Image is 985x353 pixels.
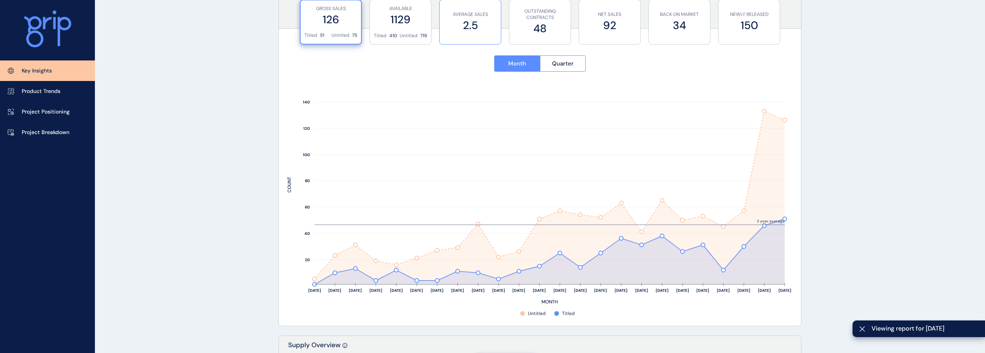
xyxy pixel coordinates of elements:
[583,11,636,18] p: NET SALES
[410,288,423,293] text: [DATE]
[552,60,574,67] span: Quarter
[653,18,706,33] label: 34
[722,18,776,33] label: 150
[374,5,427,12] p: AVAILABLE
[615,288,627,293] text: [DATE]
[583,18,636,33] label: 92
[400,33,418,39] p: Untitled
[305,205,310,210] text: 60
[594,288,607,293] text: [DATE]
[757,219,785,224] text: 2 year average
[305,178,310,183] text: 80
[635,288,648,293] text: [DATE]
[512,288,525,293] text: [DATE]
[420,33,427,39] p: 719
[370,288,382,293] text: [DATE]
[574,288,587,293] text: [DATE]
[676,288,689,293] text: [DATE]
[328,288,341,293] text: [DATE]
[304,5,357,12] p: GROSS SALES
[737,288,750,293] text: [DATE]
[717,288,730,293] text: [DATE]
[444,11,497,18] p: AVERAGE SALES
[554,288,566,293] text: [DATE]
[303,100,310,105] text: 140
[308,288,321,293] text: [DATE]
[22,67,52,75] p: Key Insights
[286,177,292,193] text: COUNT
[872,324,979,333] span: Viewing report for [DATE]
[22,129,69,136] p: Project Breakdown
[320,32,324,39] p: 51
[513,21,567,36] label: 48
[451,288,464,293] text: [DATE]
[304,32,317,39] p: Titled
[779,288,791,293] text: [DATE]
[444,18,497,33] label: 2.5
[349,288,362,293] text: [DATE]
[332,32,349,39] p: Untitled
[305,257,310,262] text: 20
[492,288,505,293] text: [DATE]
[22,88,60,95] p: Product Trends
[508,60,526,67] span: Month
[389,33,397,39] p: 410
[653,11,706,18] p: BACK ON MARKET
[303,152,310,157] text: 100
[303,126,310,131] text: 120
[374,12,427,27] label: 1129
[540,55,586,72] button: Quarter
[22,108,70,116] p: Project Positioning
[304,231,310,236] text: 40
[304,12,357,27] label: 126
[431,288,444,293] text: [DATE]
[533,288,546,293] text: [DATE]
[541,299,558,305] text: MONTH
[656,288,669,293] text: [DATE]
[758,288,771,293] text: [DATE]
[374,33,387,39] p: Titled
[722,11,776,18] p: NEWLY RELEASED
[472,288,485,293] text: [DATE]
[390,288,403,293] text: [DATE]
[513,8,567,21] p: OUTSTANDING CONTRACTS
[494,55,540,72] button: Month
[352,32,357,39] p: 75
[696,288,709,293] text: [DATE]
